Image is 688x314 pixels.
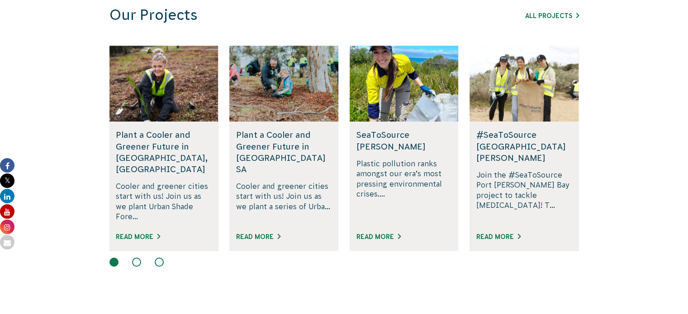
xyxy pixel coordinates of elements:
h5: #SeaToSource [GEOGRAPHIC_DATA][PERSON_NAME] [476,129,572,164]
h3: Our Projects [109,6,457,24]
p: Cooler and greener cities start with us! Join us as we plant a series of Urba... [236,181,332,222]
a: All Projects [525,12,579,19]
a: Read More [356,233,401,240]
p: Join the #SeaToSource Port [PERSON_NAME] Bay project to tackle [MEDICAL_DATA]! T... [476,170,572,222]
a: Read More [116,233,160,240]
a: Read More [236,233,280,240]
p: Cooler and greener cities start with us! Join us as we plant Urban Shade Fore... [116,181,211,222]
p: Plastic pollution ranks amongst our era’s most pressing environmental crises.... [356,159,452,222]
a: Read More [476,233,521,240]
h5: Plant a Cooler and Greener Future in [GEOGRAPHIC_DATA], [GEOGRAPHIC_DATA] [116,129,211,175]
h5: Plant a Cooler and Greener Future in [GEOGRAPHIC_DATA] SA [236,129,332,175]
h5: SeaToSource [PERSON_NAME] [356,129,452,152]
